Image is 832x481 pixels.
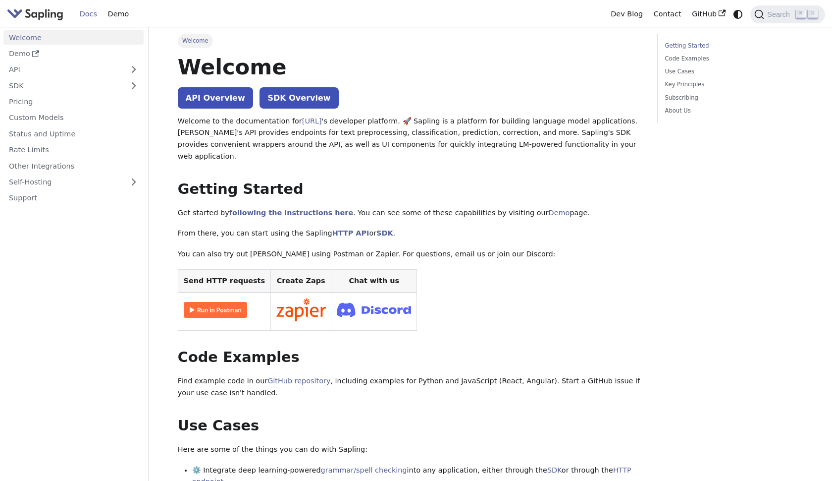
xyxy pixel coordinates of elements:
a: [URL] [302,117,322,125]
a: About Us [665,106,799,116]
a: Sapling.ai [7,7,67,21]
p: From there, you can start using the Sapling or . [178,228,643,240]
h2: Use Cases [178,417,643,435]
kbd: K [808,9,818,18]
a: Docs [74,6,103,22]
a: SDK [376,229,393,237]
th: Send HTTP requests [178,269,270,293]
kbd: ⌘ [796,9,806,18]
a: Getting Started [665,41,799,51]
a: SDK [3,78,124,93]
a: SDK [547,466,562,474]
a: Subscribing [665,93,799,103]
span: Search [764,10,796,18]
th: Chat with us [331,269,417,293]
p: Find example code in our , including examples for Python and JavaScript (React, Angular). Start a... [178,375,643,399]
h2: Code Examples [178,349,643,366]
img: Join Discord [337,300,411,320]
a: Self-Hosting [3,175,144,189]
a: Pricing [3,95,144,109]
a: Use Cases [665,67,799,76]
a: Support [3,191,144,205]
a: Dev Blog [605,6,648,22]
a: GitHub [686,6,730,22]
a: Other Integrations [3,159,144,173]
button: Search (Command+K) [750,5,825,23]
a: grammar/spell checking [321,466,407,474]
a: Status and Uptime [3,126,144,141]
img: Sapling.ai [7,7,63,21]
a: Rate Limits [3,143,144,157]
a: API Overview [178,87,253,109]
a: Demo [3,47,144,61]
h2: Getting Started [178,180,643,198]
a: Welcome [3,30,144,45]
a: Key Principles [665,80,799,89]
a: following the instructions here [229,209,353,217]
span: Welcome [178,34,213,48]
p: Get started by . You can see some of these capabilities by visiting our page. [178,207,643,219]
a: Contact [648,6,687,22]
p: Here are some of the things you can do with Sapling: [178,444,643,456]
img: Connect in Zapier [276,299,326,321]
button: Expand sidebar category 'SDK' [124,78,144,93]
nav: Breadcrumbs [178,34,643,48]
a: Demo [549,209,570,217]
a: SDK Overview [260,87,338,109]
a: Demo [103,6,134,22]
a: GitHub repository [267,377,330,385]
img: Run in Postman [184,302,247,318]
a: Custom Models [3,111,144,125]
a: HTTP API [332,229,369,237]
th: Create Zaps [270,269,331,293]
button: Expand sidebar category 'API' [124,62,144,77]
button: Switch between dark and light mode (currently system mode) [731,7,745,21]
a: API [3,62,124,77]
a: Code Examples [665,54,799,63]
h1: Welcome [178,54,643,80]
p: Welcome to the documentation for 's developer platform. 🚀 Sapling is a platform for building lang... [178,116,643,163]
p: You can also try out [PERSON_NAME] using Postman or Zapier. For questions, email us or join our D... [178,248,643,260]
